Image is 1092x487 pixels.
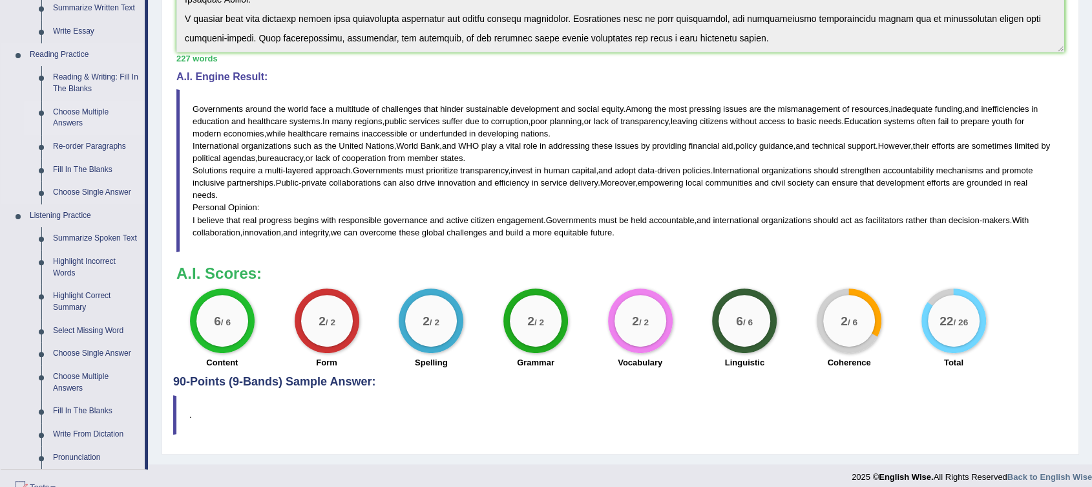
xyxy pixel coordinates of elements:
span: build [505,228,523,237]
span: a [328,104,333,114]
span: development [876,178,924,188]
span: providing [652,141,686,151]
span: that [226,215,240,225]
span: Bank [421,141,440,151]
span: overcome [360,228,397,237]
span: developing [478,129,519,138]
span: by [641,141,650,151]
span: in [540,141,546,151]
span: corruption [491,116,529,126]
span: empowering [638,178,684,188]
span: can [383,178,397,188]
span: by [1041,141,1050,151]
span: integrity [300,228,329,237]
h4: A.I. Engine Result: [176,71,1064,83]
a: Choose Single Answer [47,181,145,204]
span: require [229,166,255,175]
span: pressing [689,104,720,114]
label: Coherence [827,356,870,369]
label: Form [316,356,337,369]
span: needs [193,190,215,200]
span: makers [982,215,1010,225]
span: strengthen [841,166,880,175]
span: Governments [193,104,243,114]
small: / 6 [848,318,857,327]
span: citizens [700,116,728,126]
span: guidance [759,141,793,151]
span: or [306,153,313,163]
span: partnerships [227,178,273,188]
a: Reading & Writing: Fill In The Blanks [47,66,145,100]
small: / 6 [743,318,753,327]
span: financial [689,141,720,151]
span: should [814,215,838,225]
span: International [713,166,759,175]
big: 2 [423,314,430,328]
a: Choose Multiple Answers [47,101,145,135]
span: governance [384,215,428,225]
span: technical [812,141,845,151]
span: more [532,228,552,237]
a: Reading Practice [24,43,145,67]
span: aid [722,141,733,151]
span: human [543,166,569,175]
span: political [193,153,220,163]
small: / 6 [221,318,231,327]
span: engagement [497,215,543,225]
span: issues [614,141,638,151]
span: inadequate [891,104,932,114]
span: future [591,228,612,237]
span: many [331,116,352,126]
span: real [1013,178,1027,188]
span: the [274,104,286,114]
span: and [755,178,769,188]
span: and [697,215,711,225]
span: resources [852,104,888,114]
span: progress [259,215,292,225]
span: lack [315,153,330,163]
span: With [1012,215,1029,225]
a: Fill In The Blanks [47,158,145,182]
span: drive [417,178,435,188]
strong: English Wise. [879,472,933,482]
small: / 2 [325,318,335,327]
span: global [422,228,445,237]
span: United [339,141,363,151]
span: and [985,166,1000,175]
span: education [193,116,229,126]
span: can [344,228,357,237]
span: promote [1002,166,1033,175]
span: role [523,141,538,151]
span: a [258,166,262,175]
span: in [469,129,476,138]
span: youth [992,116,1013,126]
b: A.I. Scores: [176,265,262,282]
a: Re-order Paragraphs [47,135,145,158]
span: However [877,141,910,151]
span: Governments [353,166,403,175]
span: grounded [967,178,1002,188]
span: Education [844,116,881,126]
span: fail [938,116,949,126]
span: decision [949,215,980,225]
span: systems [884,116,915,126]
span: or [584,116,592,126]
span: access [759,116,784,126]
span: most [669,104,687,114]
span: states [441,153,463,163]
span: challenges [446,228,487,237]
span: are [750,104,762,114]
big: 2 [319,314,326,328]
span: while [266,129,286,138]
span: Personal [193,202,226,212]
span: Governments [546,215,596,225]
span: are [957,141,969,151]
span: mismanagement [778,104,840,114]
span: and [478,178,492,188]
span: in [1005,178,1011,188]
a: Write From Dictation [47,423,145,446]
span: inaccessible [362,129,408,138]
big: 2 [632,314,639,328]
span: equitable [554,228,588,237]
span: regions [355,116,383,126]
